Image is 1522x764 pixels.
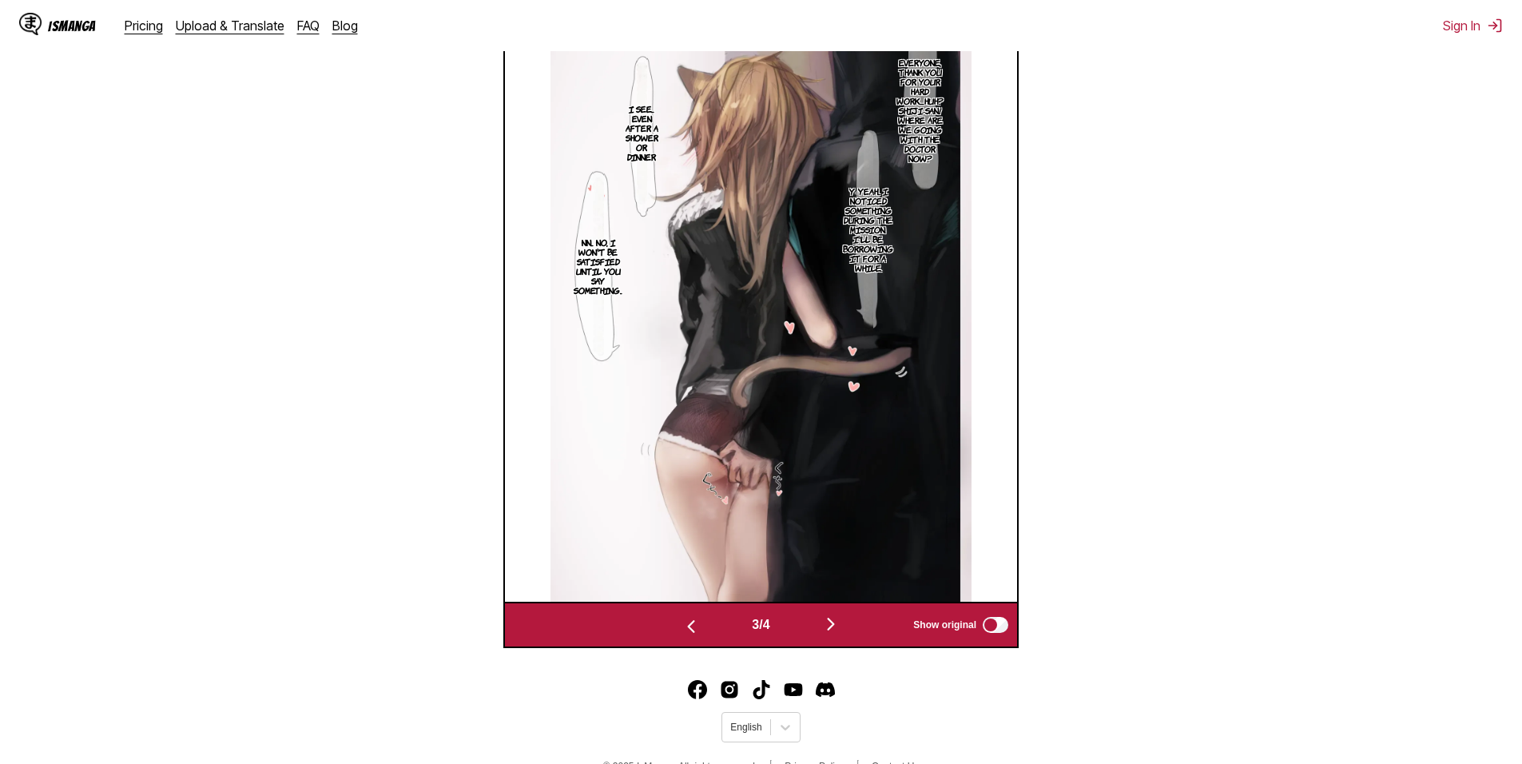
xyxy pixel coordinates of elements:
img: IsManga Discord [816,680,835,699]
img: IsManga Instagram [720,680,739,699]
a: Blog [332,18,358,34]
img: Manga Panel [550,7,971,602]
p: I see... Even after a shower or dinner [622,101,662,165]
img: IsManga Logo [19,13,42,35]
span: 3 / 4 [752,618,769,632]
a: Discord [816,680,835,699]
a: Instagram [720,680,739,699]
img: IsManga TikTok [752,680,771,699]
a: Facebook [688,680,707,699]
p: Y-Yeah... I noticed something during the mission. I'll be borrowing it for a while. [840,183,896,276]
input: Select language [730,722,733,733]
a: Pricing [125,18,163,34]
a: IsManga LogoIsManga [19,13,125,38]
a: FAQ [297,18,320,34]
img: Sign out [1487,18,1503,34]
button: Sign In [1443,18,1503,34]
img: IsManga Facebook [688,680,707,699]
p: Nn... No, I won't be satisfied until you say something.. [570,234,626,298]
a: Youtube [784,680,803,699]
input: Show original [983,617,1008,633]
img: Next page [821,615,840,634]
a: Upload & Translate [176,18,284,34]
span: Show original [913,619,976,631]
a: TikTok [752,680,771,699]
p: Everyone, thank you for your hard work.....Huh? Shiji-san! Where are we going with the Doctor now? [893,54,947,166]
img: Previous page [682,617,701,636]
img: IsManga YouTube [784,680,803,699]
div: IsManga [48,18,96,34]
